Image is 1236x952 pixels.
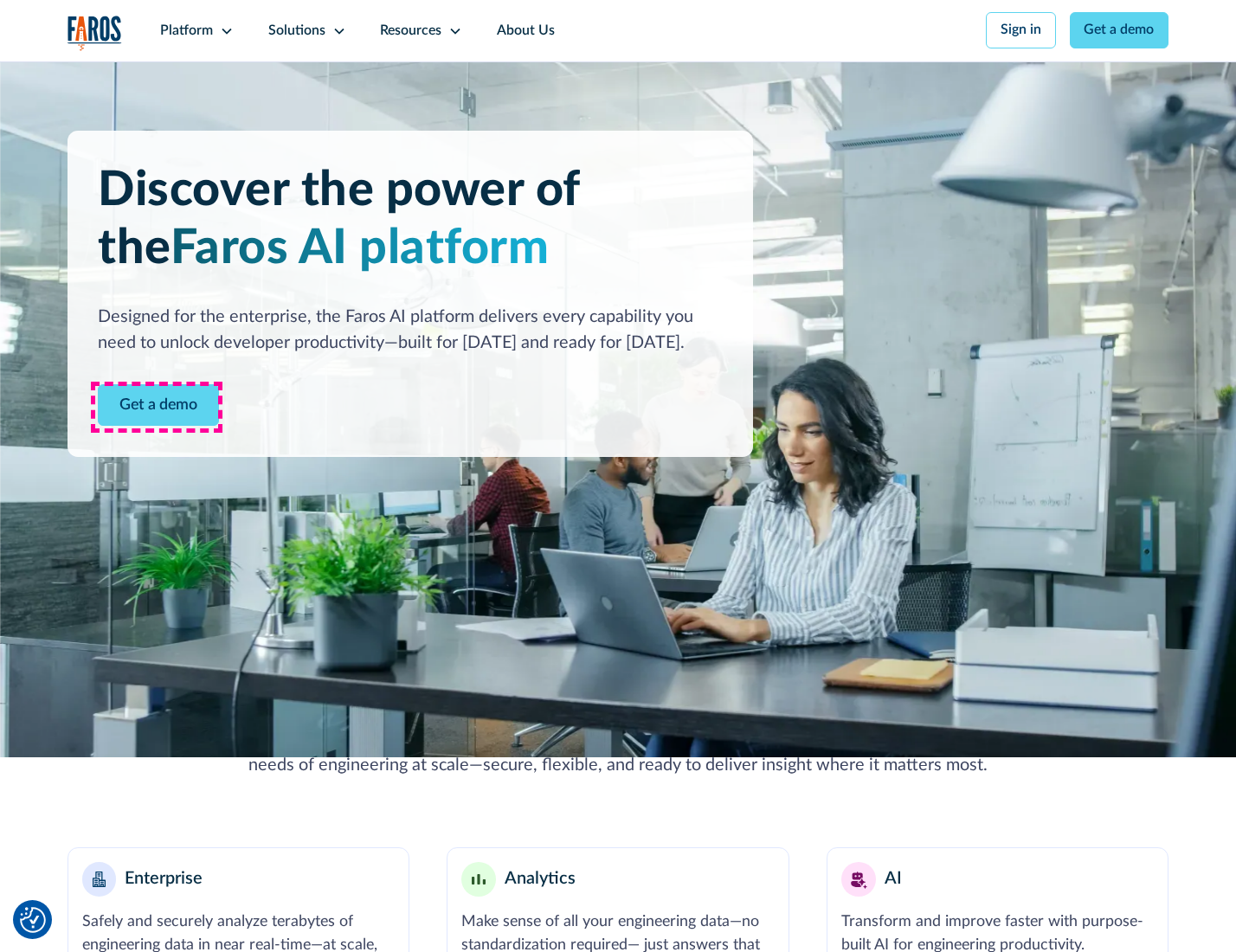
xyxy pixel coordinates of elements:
[268,21,325,42] div: Solutions
[845,865,872,892] img: AI robot or assistant icon
[93,872,106,887] img: Enterprise building blocks or structure icon
[68,16,123,51] a: home
[171,224,550,273] span: Faros AI platform
[20,907,46,933] img: Revisit consent button
[986,12,1056,48] a: Sign in
[98,384,219,427] a: Contact Modal
[472,874,486,885] img: Minimalist bar chart analytics icon
[160,21,213,42] div: Platform
[505,866,576,892] div: Analytics
[125,866,203,892] div: Enterprise
[1070,12,1169,48] a: Get a demo
[20,907,46,933] button: Cookie Settings
[98,305,722,357] div: Designed for the enterprise, the Faros AI platform delivers every capability you need to unlock d...
[68,16,123,51] img: Logo of the analytics and reporting company Faros.
[885,866,902,892] div: AI
[98,162,722,278] h1: Discover the power of the
[380,21,441,42] div: Resources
